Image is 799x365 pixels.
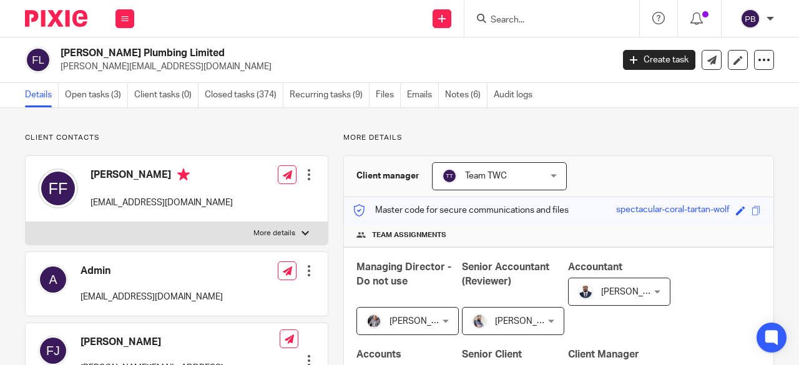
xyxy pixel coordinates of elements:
img: WhatsApp%20Image%202022-05-18%20at%206.27.04%20PM.jpeg [578,285,593,299]
p: [PERSON_NAME][EMAIL_ADDRESS][DOMAIN_NAME] [61,61,604,73]
h2: [PERSON_NAME] Plumbing Limited [61,47,496,60]
span: [PERSON_NAME] [390,317,458,326]
p: [EMAIL_ADDRESS][DOMAIN_NAME] [81,291,223,303]
a: Client tasks (0) [134,83,199,107]
img: svg%3E [442,168,457,183]
p: Master code for secure communications and files [353,204,569,217]
img: svg%3E [38,168,78,208]
img: Pixie%2002.jpg [472,314,487,329]
a: Recurring tasks (9) [290,83,370,107]
span: [PERSON_NAME] [601,288,670,296]
span: Team TWC [465,172,507,180]
h4: [PERSON_NAME] [91,168,233,184]
a: Create task [623,50,695,70]
span: Managing Director - Do not use [356,262,451,286]
img: -%20%20-%20studio@ingrained.co.uk%20for%20%20-20220223%20at%20101413%20-%201W1A2026.jpg [366,314,381,329]
h4: Admin [81,265,223,278]
p: [EMAIL_ADDRESS][DOMAIN_NAME] [91,197,233,209]
span: [PERSON_NAME] [495,317,564,326]
a: Files [376,83,401,107]
div: spectacular-coral-tartan-wolf [616,203,730,218]
input: Search [489,15,602,26]
a: Audit logs [494,83,539,107]
h3: Client manager [356,170,419,182]
span: Accountant [568,262,622,272]
h4: [PERSON_NAME] [81,336,280,349]
a: Closed tasks (374) [205,83,283,107]
a: Open tasks (3) [65,83,128,107]
a: Details [25,83,59,107]
a: Emails [407,83,439,107]
a: Notes (6) [445,83,488,107]
i: Primary [177,168,190,181]
img: svg%3E [25,47,51,73]
p: More details [343,133,774,143]
img: Pixie [25,10,87,27]
img: svg%3E [740,9,760,29]
span: Team assignments [372,230,446,240]
span: Senior Accountant (Reviewer) [462,262,549,286]
p: More details [253,228,295,238]
p: Client contacts [25,133,328,143]
span: Client Manager [568,349,639,359]
img: svg%3E [38,265,68,294]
